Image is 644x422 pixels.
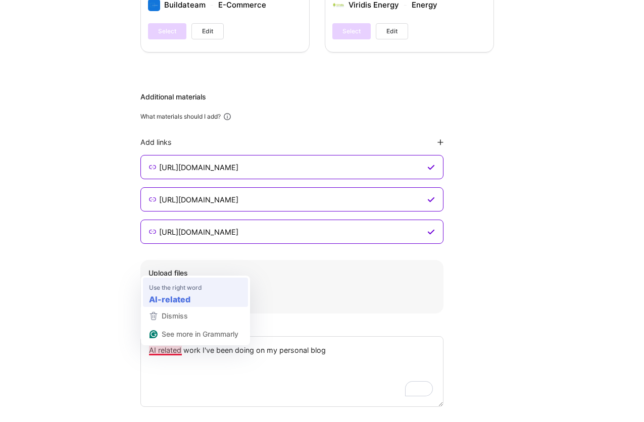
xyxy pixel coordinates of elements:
[148,268,435,278] div: Upload files
[376,23,408,39] button: Edit
[437,139,443,145] i: icon PlusBlackFlat
[140,92,494,102] div: Additional materials
[149,163,157,171] i: icon LinkSecondary
[386,27,398,36] span: Edit
[140,113,221,121] div: What materials should I add?
[427,163,435,171] i: icon CheckPurple
[427,228,435,236] i: icon CheckPurple
[140,137,172,147] div: Add links
[149,228,157,236] i: icon LinkSecondary
[158,193,425,205] input: Enter link
[140,322,494,332] div: Material details
[427,195,435,203] i: icon CheckPurple
[223,112,232,121] i: icon Info
[202,27,213,36] span: Edit
[149,195,157,203] i: icon LinkSecondary
[158,226,425,238] input: Enter link
[158,161,425,173] input: Enter link
[140,336,443,407] textarea: To enrich screen reader interactions, please activate Accessibility in Grammarly extension settings
[191,23,224,39] button: Edit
